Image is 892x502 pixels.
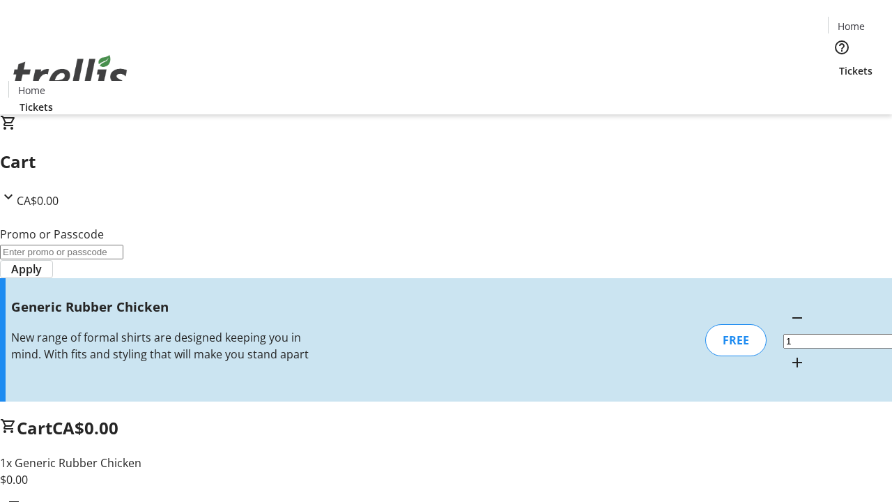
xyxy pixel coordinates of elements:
span: Apply [11,261,42,277]
button: Increment by one [783,349,811,376]
button: Cart [828,78,856,106]
h3: Generic Rubber Chicken [11,297,316,317]
span: CA$0.00 [17,193,59,208]
span: Home [838,19,865,33]
div: New range of formal shirts are designed keeping you in mind. With fits and styling that will make... [11,329,316,363]
button: Decrement by one [783,304,811,332]
a: Tickets [8,100,64,114]
span: CA$0.00 [52,416,118,439]
div: FREE [705,324,767,356]
img: Orient E2E Organization QT4LaI3WNS's Logo [8,40,132,109]
button: Help [828,33,856,61]
a: Tickets [828,63,884,78]
span: Tickets [839,63,872,78]
span: Tickets [20,100,53,114]
span: Home [18,83,45,98]
a: Home [829,19,873,33]
a: Home [9,83,54,98]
